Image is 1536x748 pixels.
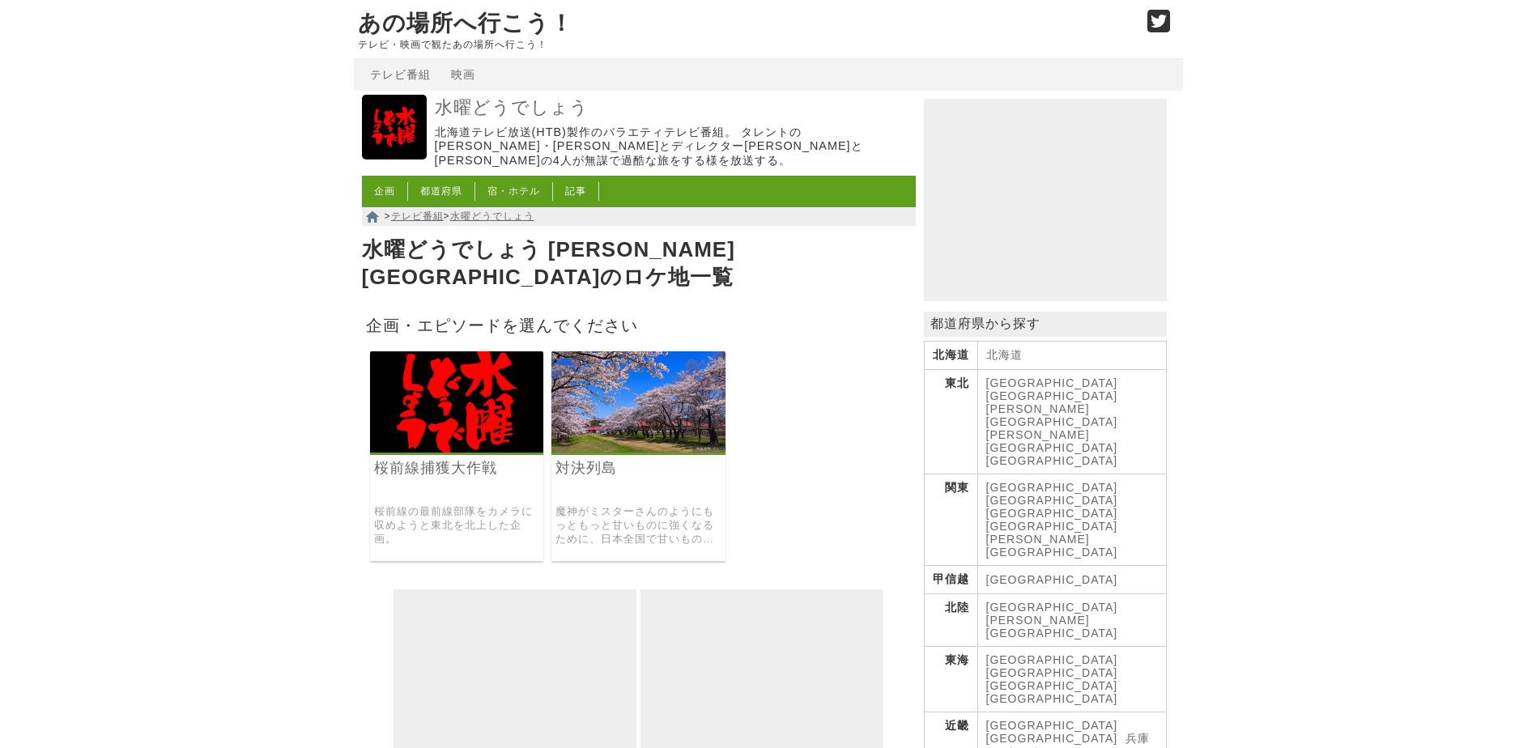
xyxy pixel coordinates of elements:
[924,99,1167,301] iframe: Advertisement
[924,566,977,594] th: 甲信越
[435,125,912,168] p: 北海道テレビ放送(HTB)製作のバラエティテレビ番組。 タレントの[PERSON_NAME]・[PERSON_NAME]とディレクター[PERSON_NAME]と[PERSON_NAME]の4人...
[362,311,916,339] h2: 企画・エピソードを選んでください
[986,679,1118,692] a: [GEOGRAPHIC_DATA]
[986,533,1090,546] a: [PERSON_NAME]
[924,474,977,566] th: 関東
[551,351,725,453] img: 水曜どうでしょう 対決列島 〜the battle of sweets〜
[565,185,586,197] a: 記事
[924,594,977,647] th: 北陸
[451,68,475,81] a: 映画
[374,459,540,478] a: 桜前線捕獲大作戦
[370,351,544,453] img: 水曜どうでしょう 桜前線捕獲大作戦
[986,481,1118,494] a: [GEOGRAPHIC_DATA]
[986,507,1118,520] a: [GEOGRAPHIC_DATA]
[358,11,573,36] a: あの場所へ行こう！
[551,441,725,455] a: 水曜どうでしょう 対決列島 〜the battle of sweets〜
[986,376,1118,389] a: [GEOGRAPHIC_DATA]
[555,459,721,478] a: 対決列島
[391,210,444,222] a: テレビ番組
[986,494,1118,507] a: [GEOGRAPHIC_DATA]
[370,68,431,81] a: テレビ番組
[374,185,395,197] a: 企画
[986,719,1118,732] a: [GEOGRAPHIC_DATA]
[986,428,1118,454] a: [PERSON_NAME][GEOGRAPHIC_DATA]
[986,601,1118,614] a: [GEOGRAPHIC_DATA]
[924,647,977,712] th: 東海
[370,441,544,455] a: 水曜どうでしょう 桜前線捕獲大作戦
[986,546,1118,559] a: [GEOGRAPHIC_DATA]
[986,732,1118,745] a: [GEOGRAPHIC_DATA]
[986,666,1118,679] a: [GEOGRAPHIC_DATA]
[986,520,1118,533] a: [GEOGRAPHIC_DATA]
[924,342,977,370] th: 北海道
[986,454,1118,467] a: [GEOGRAPHIC_DATA]
[487,185,540,197] a: 宿・ホテル
[358,39,1130,50] p: テレビ・映画で観たあの場所へ行こう！
[362,232,916,295] h1: 水曜どうでしょう [PERSON_NAME][GEOGRAPHIC_DATA]のロケ地一覧
[986,573,1118,586] a: [GEOGRAPHIC_DATA]
[1147,19,1171,33] a: Twitter (@go_thesights)
[986,348,1023,361] a: 北海道
[986,653,1118,666] a: [GEOGRAPHIC_DATA]
[374,505,540,546] a: 桜前線の最前線部隊をカメラに収めようと東北を北上した企画。
[362,95,427,159] img: 水曜どうでしょう
[924,312,1167,337] p: 都道府県から探す
[986,692,1118,705] a: [GEOGRAPHIC_DATA]
[986,402,1118,428] a: [PERSON_NAME][GEOGRAPHIC_DATA]
[924,370,977,474] th: 東北
[435,96,912,120] a: 水曜どうでしょう
[986,614,1118,640] a: [PERSON_NAME][GEOGRAPHIC_DATA]
[986,389,1118,402] a: [GEOGRAPHIC_DATA]
[450,210,534,222] a: 水曜どうでしょう
[555,505,721,546] a: 魔神がミスターさんのようにもっともっと甘いものに強くなるために、日本全国で甘いもの対決を繰り広げた企画。
[362,207,916,226] nav: > >
[362,148,427,162] a: 水曜どうでしょう
[420,185,462,197] a: 都道府県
